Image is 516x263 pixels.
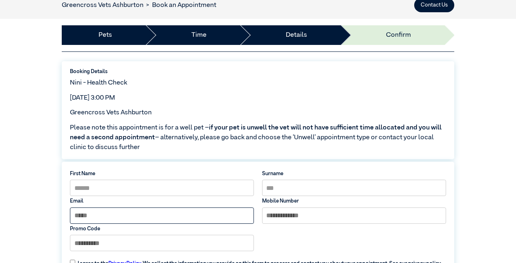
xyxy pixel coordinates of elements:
[191,30,206,40] a: Time
[70,225,254,233] label: Promo Code
[70,170,254,178] label: First Name
[70,123,446,152] span: Please note this appointment is for a well pet – – alternatively, please go back and choose the ‘...
[286,30,307,40] a: Details
[70,68,446,76] label: Booking Details
[262,170,446,178] label: Surname
[144,0,216,10] li: Book an Appointment
[262,197,446,205] label: Mobile Number
[99,30,112,40] a: Pets
[62,2,144,9] a: Greencross Vets Ashburton
[62,0,216,10] nav: breadcrumb
[70,109,152,116] span: Greencross Vets Ashburton
[70,125,442,141] span: if your pet is unwell the vet will not have sufficient time allocated and you will need a second ...
[70,95,115,101] span: [DATE] 3:00 PM
[70,197,254,205] label: Email
[70,80,127,86] span: Nini - Health Check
